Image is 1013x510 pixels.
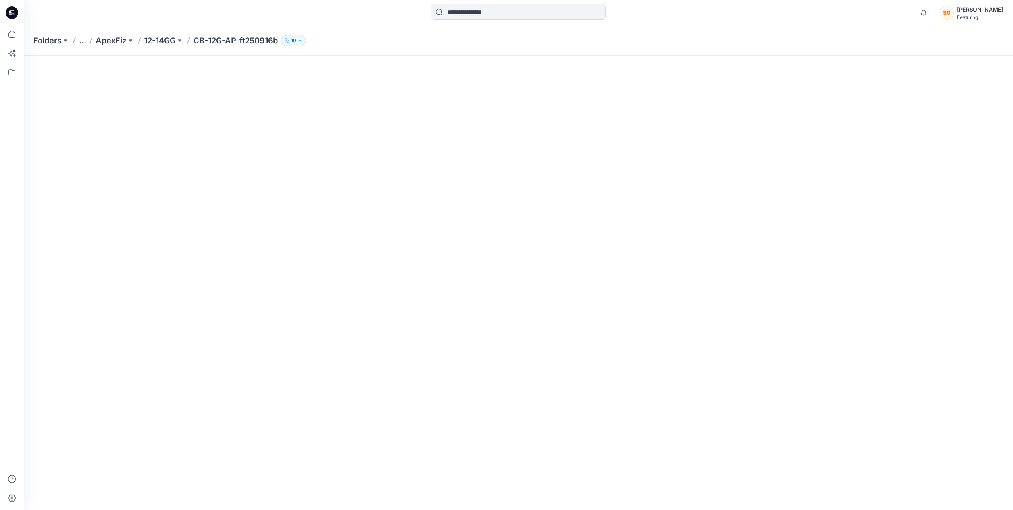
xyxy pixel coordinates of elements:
[33,35,62,46] a: Folders
[79,35,86,46] button: ...
[291,36,296,45] p: 10
[957,14,1003,20] div: Featuring
[96,35,127,46] a: ApexFiz
[24,56,1013,510] iframe: edit-style
[940,6,954,20] div: SG
[193,35,278,46] p: CB-12G-AP-ft250916b
[281,35,306,46] button: 10
[957,5,1003,14] div: [PERSON_NAME]
[144,35,176,46] a: 12-14GG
